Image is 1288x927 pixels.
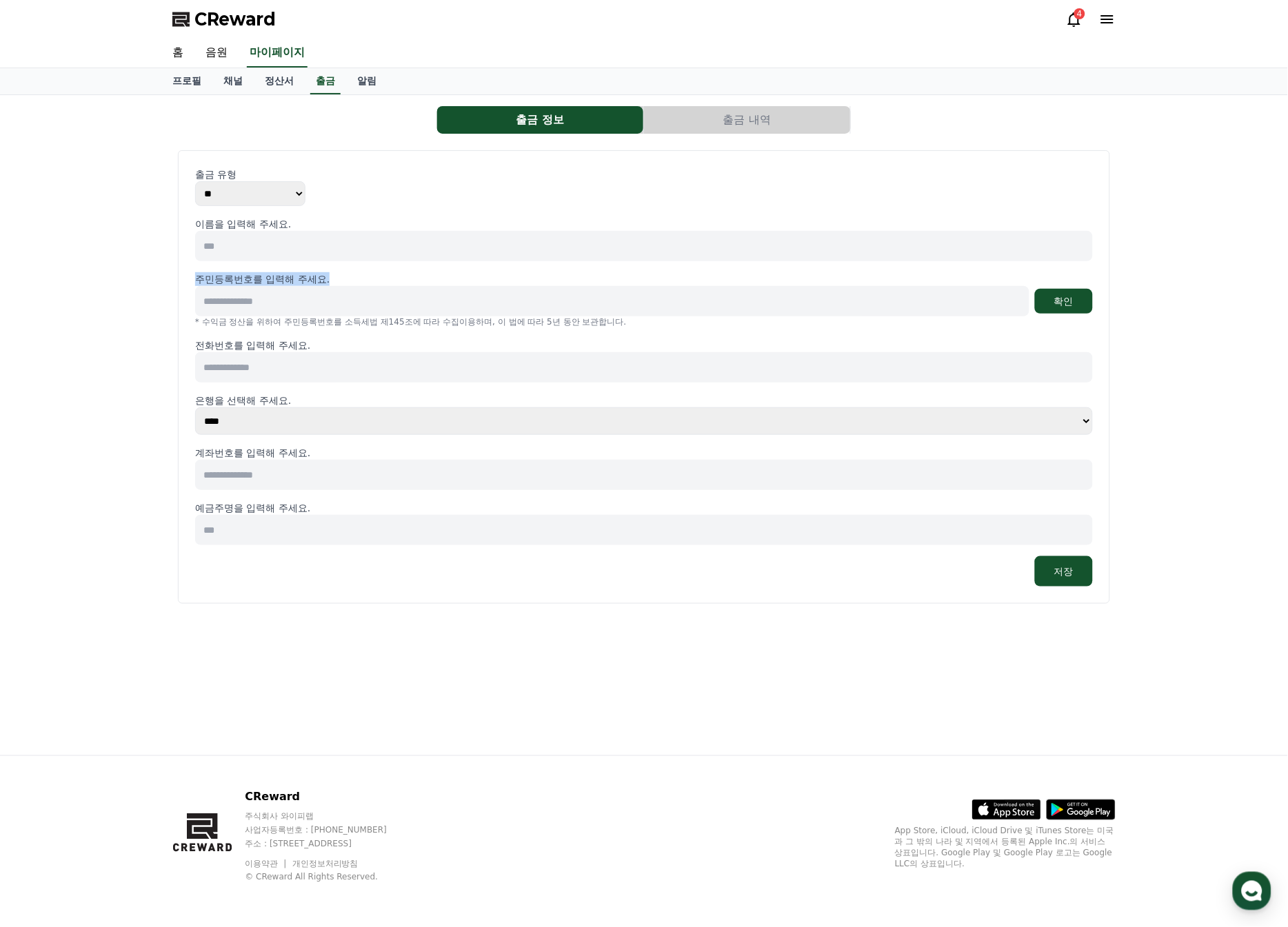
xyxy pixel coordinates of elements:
[91,437,178,471] a: 대화
[895,826,1116,870] p: App Store, iCloud, iCloud Drive 및 iTunes Store는 미국과 그 밖의 나라 및 지역에서 등록된 Apple Inc.의 서비스 상표입니다. Goo...
[195,272,330,286] p: 주민등록번호를 입력해 주세요.
[1074,8,1085,19] div: 4
[195,338,1093,352] p: 전화번호를 입력해 주세요.
[161,39,194,68] a: 홈
[254,68,305,94] a: 정산서
[194,39,239,68] a: 음원
[212,68,254,94] a: 채널
[245,839,413,850] p: 주소 : [STREET_ADDRESS]
[1035,289,1093,314] button: 확인
[195,167,1093,181] p: 출금 유형
[194,8,276,30] span: CReward
[195,501,1093,515] p: 예금주명을 입력해 주세요.
[644,106,850,134] button: 출금 내역
[126,458,143,469] span: 대화
[161,68,212,94] a: 프로필
[310,68,341,94] a: 출금
[644,106,851,134] a: 출금 내역
[245,859,288,869] a: 이용약관
[195,446,1093,460] p: 계좌번호를 입력해 주세요.
[292,859,359,869] a: 개인정보처리방침
[245,789,413,806] p: CReward
[346,68,388,94] a: 알림
[245,825,413,836] p: 사업자등록번호 : [PHONE_NUMBER]
[213,458,230,469] span: 설정
[1066,11,1083,28] a: 4
[172,8,276,30] a: CReward
[195,316,1093,327] p: * 수익금 정산을 위하여 주민등록번호를 소득세법 제145조에 따라 수집이용하며, 이 법에 따라 5년 동안 보관합니다.
[4,437,91,471] a: 홈
[247,39,308,68] a: 마이페이지
[245,811,413,822] p: 주식회사 와이피랩
[1035,556,1093,587] button: 저장
[195,394,1093,407] p: 은행을 선택해 주세요.
[43,458,52,469] span: 홈
[178,437,265,471] a: 설정
[437,106,643,134] button: 출금 정보
[245,872,413,883] p: © CReward All Rights Reserved.
[195,217,1093,231] p: 이름을 입력해 주세요.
